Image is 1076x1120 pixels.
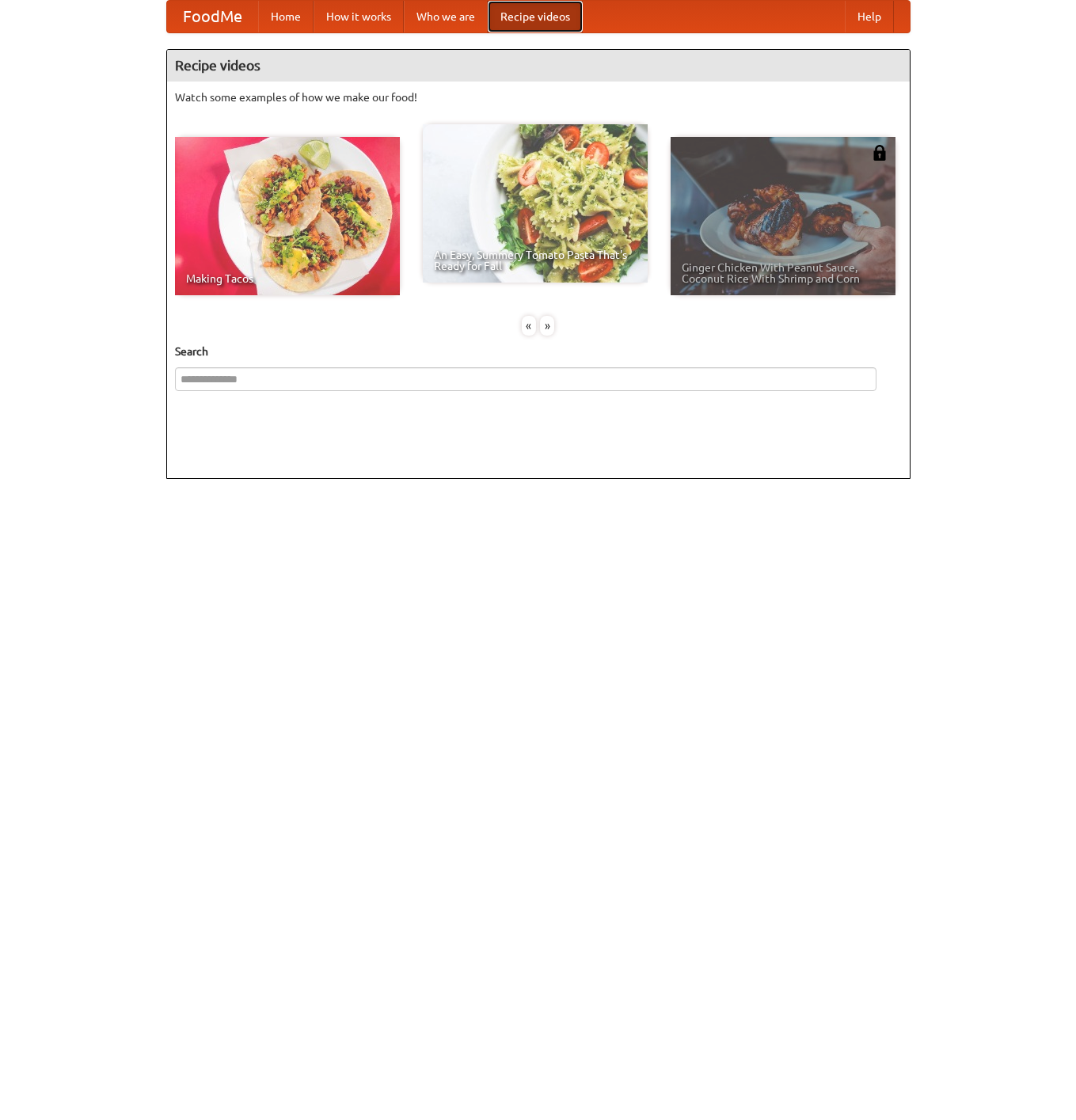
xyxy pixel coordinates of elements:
a: Recipe videos [488,1,583,32]
div: » [540,316,554,336]
img: 483408.png [872,145,888,161]
h4: Recipe videos [167,50,910,82]
span: Making Tacos [186,273,389,284]
span: An Easy, Summery Tomato Pasta That's Ready for Fall [434,249,637,271]
a: FoodMe [167,1,258,32]
a: Making Tacos [175,137,400,295]
p: Watch some examples of how we make our food! [175,89,902,105]
a: An Easy, Summery Tomato Pasta That's Ready for Fall [423,124,648,283]
a: Help [845,1,894,32]
a: Home [258,1,314,32]
div: « [522,316,536,336]
a: Who we are [404,1,488,32]
a: How it works [314,1,404,32]
h5: Search [175,344,902,359]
